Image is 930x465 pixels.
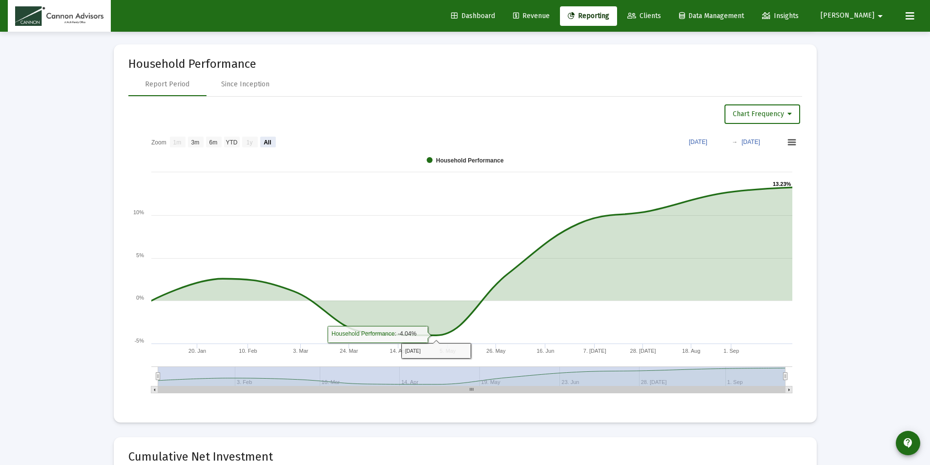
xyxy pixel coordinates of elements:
tspan: Household Performance [331,330,395,337]
a: Revenue [505,6,558,26]
button: [PERSON_NAME] [809,6,898,25]
text: Household Performance [436,157,504,164]
text: 10. Feb [239,348,257,354]
div: Since Inception [221,80,269,89]
text: : -4.04% [331,330,416,337]
mat-icon: contact_support [902,437,914,449]
a: Data Management [671,6,752,26]
text: 28. [DATE] [630,348,656,354]
span: Chart Frequency [733,110,792,118]
text: YTD [226,139,237,145]
mat-card-title: Household Performance [128,59,802,69]
text: 13.23% [773,181,791,187]
text: [DATE] [689,139,707,145]
mat-card-title: Cumulative Net Investment [128,452,802,462]
mat-icon: arrow_drop_down [874,6,886,26]
a: Reporting [560,6,617,26]
a: Dashboard [443,6,503,26]
text: [DATE] [742,139,760,145]
text: Zoom [151,139,166,145]
text: 0% [136,295,144,301]
text: 24. Mar [340,348,358,354]
span: Data Management [679,12,744,20]
span: Clients [627,12,661,20]
span: [PERSON_NAME] [821,12,874,20]
text: 1. Sep [723,348,739,354]
text: 5% [136,252,144,258]
span: Revenue [513,12,550,20]
text: All [264,139,271,145]
text: → [732,139,738,145]
tspan: [DATE] [405,348,421,354]
img: Dashboard [15,6,103,26]
text: 10% [133,209,144,215]
text: 3m [191,139,199,145]
text: 3. Mar [293,348,309,354]
text: 7. [DATE] [583,348,606,354]
a: Clients [620,6,669,26]
text: 1m [173,139,181,145]
text: 14. Apr [390,348,407,354]
span: Dashboard [451,12,495,20]
text: 20. Jan [188,348,206,354]
button: Chart Frequency [724,104,800,124]
div: Report Period [145,80,189,89]
text: 1y [246,139,252,145]
text: 16. Jun [537,348,554,354]
a: Insights [754,6,806,26]
text: -5% [134,338,144,344]
text: 26. May [486,348,506,354]
span: Insights [762,12,799,20]
span: Reporting [568,12,609,20]
text: 18. Aug [682,348,700,354]
text: 6m [209,139,217,145]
